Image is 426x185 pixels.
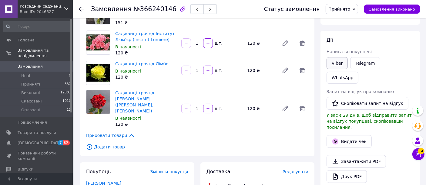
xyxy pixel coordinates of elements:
span: Нові [21,73,30,79]
a: Редагувати [279,37,291,49]
button: Замовлення виконано [364,5,420,14]
span: 13 [67,107,71,113]
span: Видалити [296,37,308,49]
a: Друк PDF [327,170,367,183]
a: Viber [327,57,348,69]
div: шт. [213,105,223,112]
a: Саджанці троянд Лімбо [115,61,169,66]
span: Розсадник саджанців "Мар'янівка" [20,4,65,9]
span: Приховати товари [86,132,135,139]
span: Дії [327,37,333,43]
button: Чат з покупцем14 [412,148,424,160]
span: Замовлення виконано [369,7,415,11]
img: Саджанці троянд Лімбо [86,64,110,82]
span: Повідомлення [18,120,47,125]
div: 120 ₴ [245,39,277,47]
div: 151 ₴ [115,20,176,26]
div: шт. [213,67,223,73]
span: Видалити [296,64,308,76]
span: Запит на відгук про компанію [327,89,394,94]
span: Додати товар [86,144,308,150]
a: Telegram [350,57,380,69]
span: 0 [69,73,71,79]
span: Замовлення [91,5,132,13]
div: 120 ₴ [115,121,176,127]
img: Саджанці троянд Ель Торо (El Toro, Ель Торо) [86,90,110,114]
span: Видалити [296,102,308,115]
span: Редагувати [283,169,308,174]
span: Оплачені [21,107,40,113]
span: 14 [418,148,424,154]
a: Саджанці троянд Інститут Люм'єр (Institut Lumiere) [115,31,175,42]
span: Товари та послуги [18,130,56,135]
button: Видати чек [327,135,372,148]
span: В наявності [115,44,141,49]
span: Доставка [206,169,230,174]
span: 1010 [62,99,71,104]
div: 120 ₴ [245,104,277,113]
a: Редагувати [279,64,291,76]
span: Змінити покупця [150,169,188,174]
button: Скопіювати запит на відгук [327,97,408,110]
span: Головна [18,37,35,43]
div: Повернутися назад [79,6,84,12]
span: Скасовані [21,99,42,104]
span: У вас є 29 днів, щоб відправити запит на відгук покупцеві, скопіювавши посилання. [327,113,412,130]
a: Редагувати [279,102,291,115]
span: Показники роботи компанії [18,151,56,161]
div: 120 ₴ [245,66,277,75]
img: Саджанці троянд Інститут Люм'єр (Institut Lumiere) [86,34,110,50]
a: Завантажити PDF [327,155,386,168]
span: В наявності [115,69,141,73]
div: Статус замовлення [264,6,320,12]
span: Замовлення та повідомлення [18,48,73,59]
span: Покупець [86,169,111,174]
span: Прийняті [21,82,40,87]
span: В наявності [115,116,141,121]
div: Ваш ID: 2046527 [20,9,73,15]
span: 57 [63,140,70,145]
span: 337 [65,82,71,87]
div: 120 ₴ [115,50,176,56]
span: В наявності [115,14,141,19]
a: Саджанці троянд [PERSON_NAME] ([PERSON_NAME], [PERSON_NAME]) [115,90,154,113]
span: Виконані [21,90,40,96]
span: [DEMOGRAPHIC_DATA] [18,140,62,146]
div: шт. [213,40,223,46]
span: Прийнято [328,7,350,11]
span: №366240146 [133,5,176,13]
span: 7 [58,140,63,145]
span: Замовлення [18,64,43,69]
span: Написати покупцеві [327,49,372,54]
span: Відгуки [18,167,33,172]
a: WhatsApp [327,72,358,84]
span: 12307 [60,90,71,96]
div: 120 ₴ [115,74,176,80]
input: Пошук [3,21,72,32]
